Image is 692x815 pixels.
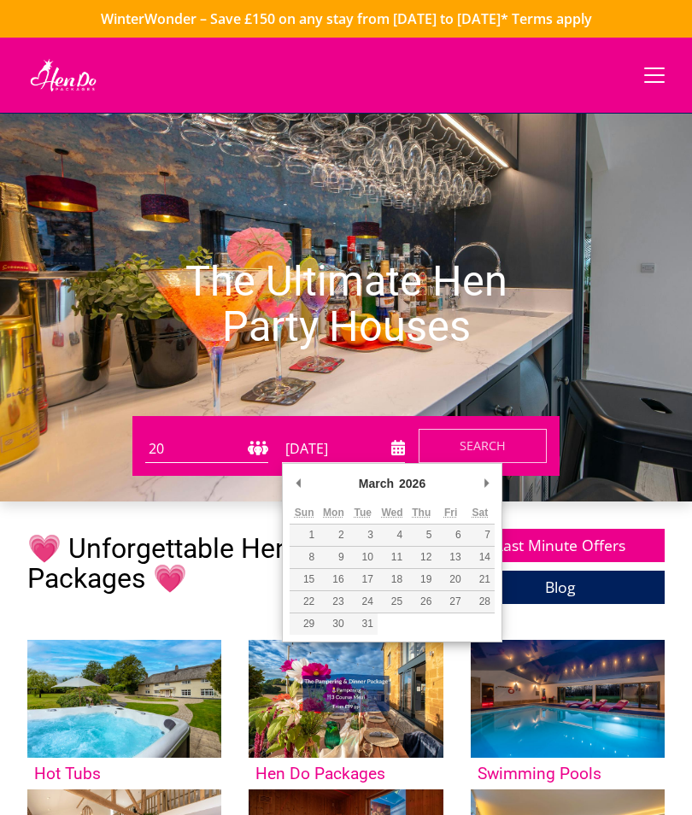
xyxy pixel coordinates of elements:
[444,507,457,519] abbr: Friday
[356,471,396,496] div: March
[381,507,402,519] abbr: Wednesday
[349,569,378,590] button: 17
[354,507,371,519] abbr: Tuesday
[349,525,378,546] button: 3
[27,640,221,789] a: 'Hot Tubs' - Large Group Accommodation Holiday Ideas Hot Tubs
[407,569,436,590] button: 19
[466,591,495,613] button: 28
[323,507,344,519] abbr: Monday
[249,640,443,758] img: 'Hen Do Packages' - Large Group Accommodation Holiday Ideas
[349,613,378,635] button: 31
[295,507,314,519] abbr: Sunday
[319,547,348,568] button: 9
[396,471,428,496] div: 2026
[466,569,495,590] button: 21
[349,547,378,568] button: 10
[290,591,319,613] button: 22
[436,569,465,590] button: 20
[378,569,407,590] button: 18
[436,525,465,546] button: 6
[471,640,665,789] a: 'Swimming Pools' - Large Group Accommodation Holiday Ideas Swimming Pools
[319,591,348,613] button: 23
[27,640,221,758] img: 'Hot Tubs' - Large Group Accommodation Holiday Ideas
[319,525,348,546] button: 2
[419,429,547,463] button: Search
[436,591,465,613] button: 27
[456,571,665,604] a: Blog
[104,225,589,384] h1: The Ultimate Hen Party Houses
[378,547,407,568] button: 11
[478,471,495,496] button: Next Month
[27,58,99,92] img: Hen Do Packages
[319,613,348,635] button: 30
[319,569,348,590] button: 16
[466,547,495,568] button: 14
[249,640,443,789] a: 'Hen Do Packages' - Large Group Accommodation Holiday Ideas Hen Do Packages
[349,591,378,613] button: 24
[378,591,407,613] button: 25
[290,525,319,546] button: 1
[407,525,436,546] button: 5
[471,640,665,758] img: 'Swimming Pools' - Large Group Accommodation Holiday Ideas
[412,507,431,519] abbr: Thursday
[478,765,658,783] h3: Swimming Pools
[34,765,214,783] h3: Hot Tubs
[282,435,405,463] input: Arrival Date
[290,471,307,496] button: Previous Month
[290,547,319,568] button: 8
[378,525,407,546] button: 4
[472,507,489,519] abbr: Saturday
[466,525,495,546] button: 7
[436,547,465,568] button: 13
[290,569,319,590] button: 15
[460,437,506,454] span: Search
[456,529,665,562] a: Last Minute Offers
[407,591,436,613] button: 26
[255,765,436,783] h3: Hen Do Packages
[290,613,319,635] button: 29
[27,534,456,594] h1: 💗 Unforgettable Hen Party Packages 💗
[407,547,436,568] button: 12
